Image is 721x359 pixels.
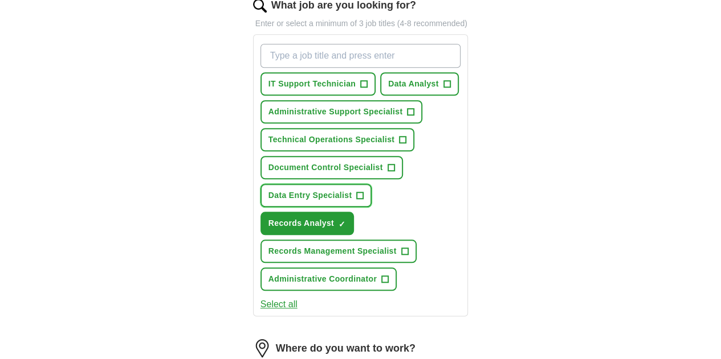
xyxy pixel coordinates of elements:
[380,72,459,96] button: Data Analyst
[276,341,416,356] label: Where do you want to work?
[260,212,354,235] button: Records Analyst✓
[388,78,439,90] span: Data Analyst
[268,106,403,118] span: Administrative Support Specialist
[253,339,271,357] img: location.png
[268,134,394,146] span: Technical Operations Specialist
[268,245,397,257] span: Records Management Specialist
[260,128,414,151] button: Technical Operations Specialist
[260,100,423,123] button: Administrative Support Specialist
[268,78,356,90] span: IT Support Technician
[260,72,376,96] button: IT Support Technician
[268,217,334,229] span: Records Analyst
[260,184,372,207] button: Data Entry Specialist
[268,273,377,285] span: Administrative Coordinator
[268,162,383,174] span: Document Control Specialist
[260,298,298,311] button: Select all
[253,18,469,30] p: Enter or select a minimum of 3 job titles (4-8 recommended)
[268,189,352,201] span: Data Entry Specialist
[260,240,417,263] button: Records Management Specialist
[260,267,397,291] button: Administrative Coordinator
[260,156,403,179] button: Document Control Specialist
[339,220,345,229] span: ✓
[260,44,461,68] input: Type a job title and press enter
